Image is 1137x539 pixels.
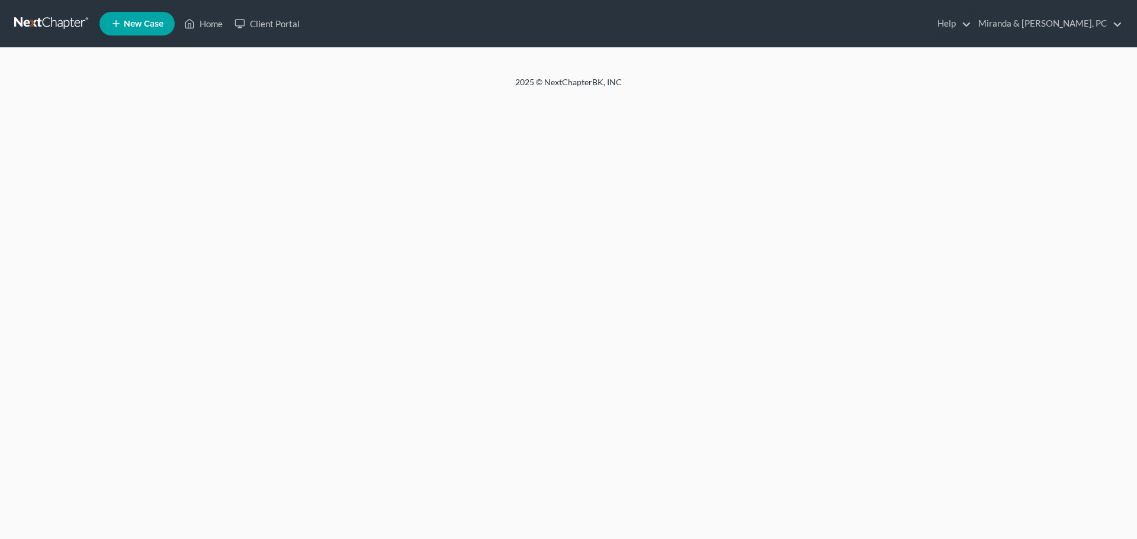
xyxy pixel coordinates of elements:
[99,12,175,35] new-legal-case-button: New Case
[231,76,906,98] div: 2025 © NextChapterBK, INC
[972,13,1122,34] a: Miranda & [PERSON_NAME], PC
[932,13,971,34] a: Help
[178,13,229,34] a: Home
[229,13,306,34] a: Client Portal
